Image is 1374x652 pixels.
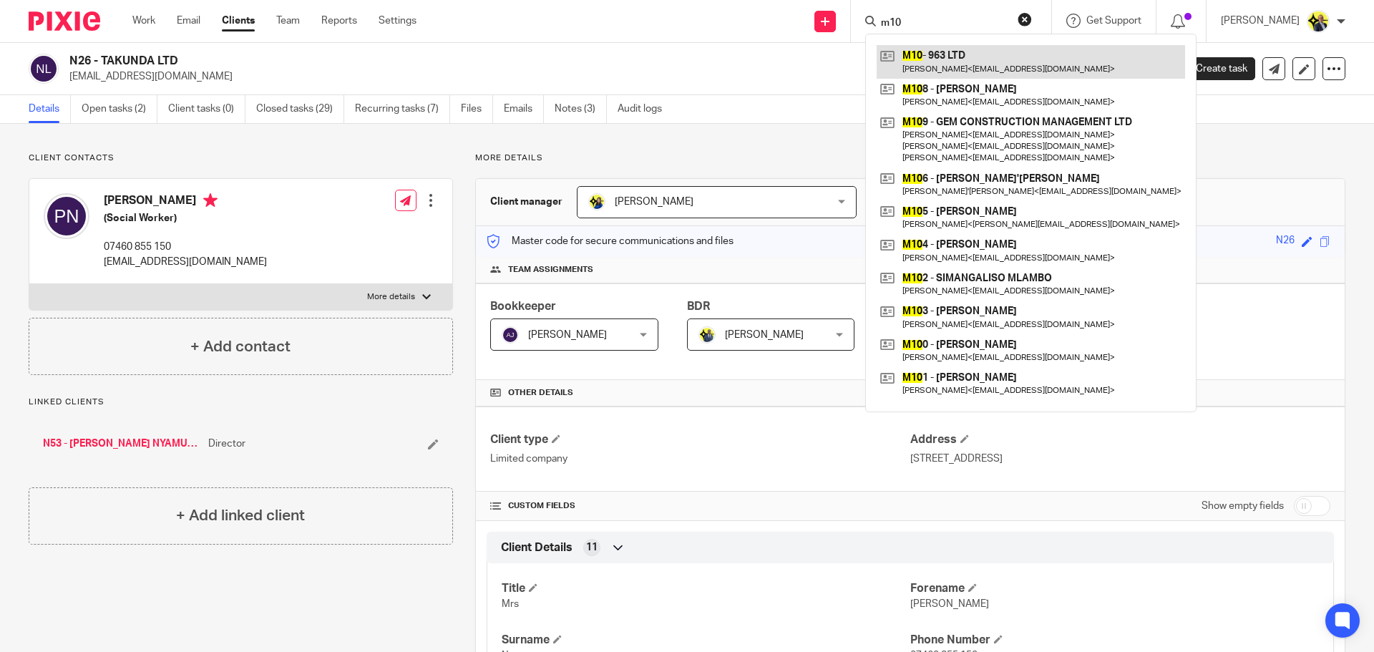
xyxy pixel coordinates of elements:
span: BDR [687,301,710,312]
p: [PERSON_NAME] [1221,14,1300,28]
a: Notes (3) [555,95,607,123]
h3: Client manager [490,195,562,209]
a: Files [461,95,493,123]
p: [EMAIL_ADDRESS][DOMAIN_NAME] [69,69,1151,84]
a: N53 - [PERSON_NAME] NYAMUGURE [43,437,201,451]
img: svg%3E [44,193,89,239]
i: Primary [203,193,218,208]
h4: Surname [502,633,910,648]
h2: N26 - TAKUNDA LTD [69,54,935,69]
a: Open tasks (2) [82,95,157,123]
label: Show empty fields [1202,499,1284,513]
input: Search [880,17,1008,30]
p: Limited company [490,452,910,466]
p: Linked clients [29,396,453,408]
img: Pixie [29,11,100,31]
a: Details [29,95,71,123]
h4: Title [502,581,910,596]
p: More details [367,291,415,303]
a: Reports [321,14,357,28]
a: Audit logs [618,95,673,123]
a: Settings [379,14,416,28]
img: Bobo-Starbridge%201.jpg [588,193,605,210]
span: Team assignments [508,264,593,276]
img: Dennis-Starbridge.jpg [698,326,716,344]
h5: (Social Worker) [104,211,267,225]
span: [PERSON_NAME] [615,197,693,207]
img: svg%3E [29,54,59,84]
a: Recurring tasks (7) [355,95,450,123]
h4: [PERSON_NAME] [104,193,267,211]
h4: Phone Number [910,633,1319,648]
p: Master code for secure communications and files [487,234,734,248]
p: [STREET_ADDRESS] [910,452,1330,466]
span: Bookkeeper [490,301,556,312]
span: [PERSON_NAME] [528,330,607,340]
p: [EMAIL_ADDRESS][DOMAIN_NAME] [104,255,267,269]
span: [PERSON_NAME] [910,599,989,609]
h4: + Add linked client [176,505,305,527]
p: 07460 855 150 [104,240,267,254]
h4: Forename [910,581,1319,596]
a: Create task [1172,57,1255,80]
a: Client tasks (0) [168,95,245,123]
span: 11 [586,540,598,555]
span: Mrs [502,599,519,609]
a: Team [276,14,300,28]
button: Clear [1018,12,1032,26]
a: Emails [504,95,544,123]
img: Dan-Starbridge%20(1).jpg [1307,10,1330,33]
div: N26 [1276,233,1295,250]
span: Client Details [501,540,572,555]
a: Email [177,14,200,28]
img: svg%3E [502,326,519,344]
span: Get Support [1086,16,1141,26]
span: Other details [508,387,573,399]
p: More details [475,152,1345,164]
p: Client contacts [29,152,453,164]
a: Clients [222,14,255,28]
h4: Address [910,432,1330,447]
a: Work [132,14,155,28]
span: Director [208,437,245,451]
h4: + Add contact [190,336,291,358]
h4: CUSTOM FIELDS [490,500,910,512]
h4: Client type [490,432,910,447]
span: [PERSON_NAME] [725,330,804,340]
a: Closed tasks (29) [256,95,344,123]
